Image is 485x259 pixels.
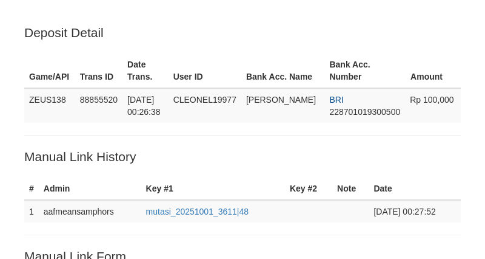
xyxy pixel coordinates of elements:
th: Bank Acc. Name [241,54,325,88]
th: Trans ID [75,54,122,88]
th: Game/API [24,54,75,88]
th: Bank Acc. Number [324,54,405,88]
a: mutasi_20251001_3611|48 [146,207,249,216]
td: ZEUS138 [24,88,75,123]
th: # [24,178,39,200]
p: Deposit Detail [24,24,461,41]
th: Date [369,178,461,200]
th: Amount [405,54,461,88]
td: 88855520 [75,88,122,123]
th: User ID [169,54,241,88]
th: Note [332,178,369,200]
td: 1 [24,200,39,223]
th: Date Trans. [122,54,169,88]
span: Copy 228701019300500 to clipboard [329,107,400,117]
span: CLEONEL19977 [173,95,236,105]
p: Manual Link History [24,148,461,165]
span: BRI [329,95,343,105]
th: Key #2 [285,178,332,200]
span: [PERSON_NAME] [246,95,316,105]
span: [DATE] 00:26:38 [127,95,161,117]
span: Rp 100,000 [410,95,453,105]
th: Key #1 [141,178,285,200]
td: [DATE] 00:27:52 [369,200,461,223]
th: Admin [39,178,141,200]
td: aafmeansamphors [39,200,141,223]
